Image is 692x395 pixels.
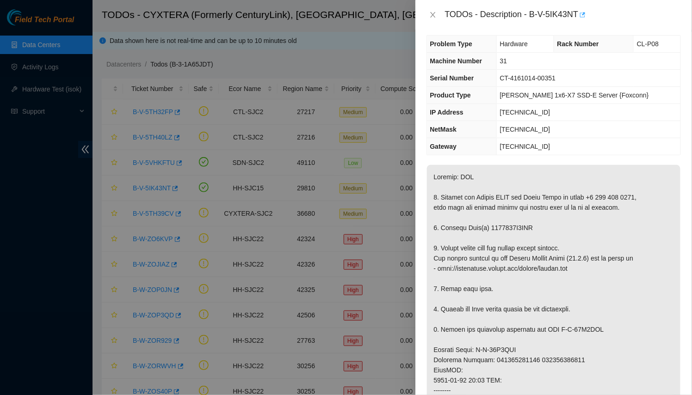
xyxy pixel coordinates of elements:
span: Machine Number [430,57,482,65]
span: [TECHNICAL_ID] [500,109,550,116]
span: [TECHNICAL_ID] [500,126,550,133]
span: 31 [500,57,507,65]
span: CL-P08 [637,40,659,48]
span: Hardware [500,40,528,48]
button: Close [426,11,439,19]
span: Problem Type [430,40,473,48]
span: CT-4161014-00351 [500,74,556,82]
span: close [429,11,437,18]
span: IP Address [430,109,463,116]
span: Product Type [430,91,471,99]
span: NetMask [430,126,457,133]
span: Rack Number [557,40,599,48]
span: Serial Number [430,74,474,82]
span: [PERSON_NAME] 1x6-X7 SSD-E Server {Foxconn} [500,91,649,99]
span: [TECHNICAL_ID] [500,143,550,150]
span: Gateway [430,143,457,150]
div: TODOs - Description - B-V-5IK43NT [445,7,681,22]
